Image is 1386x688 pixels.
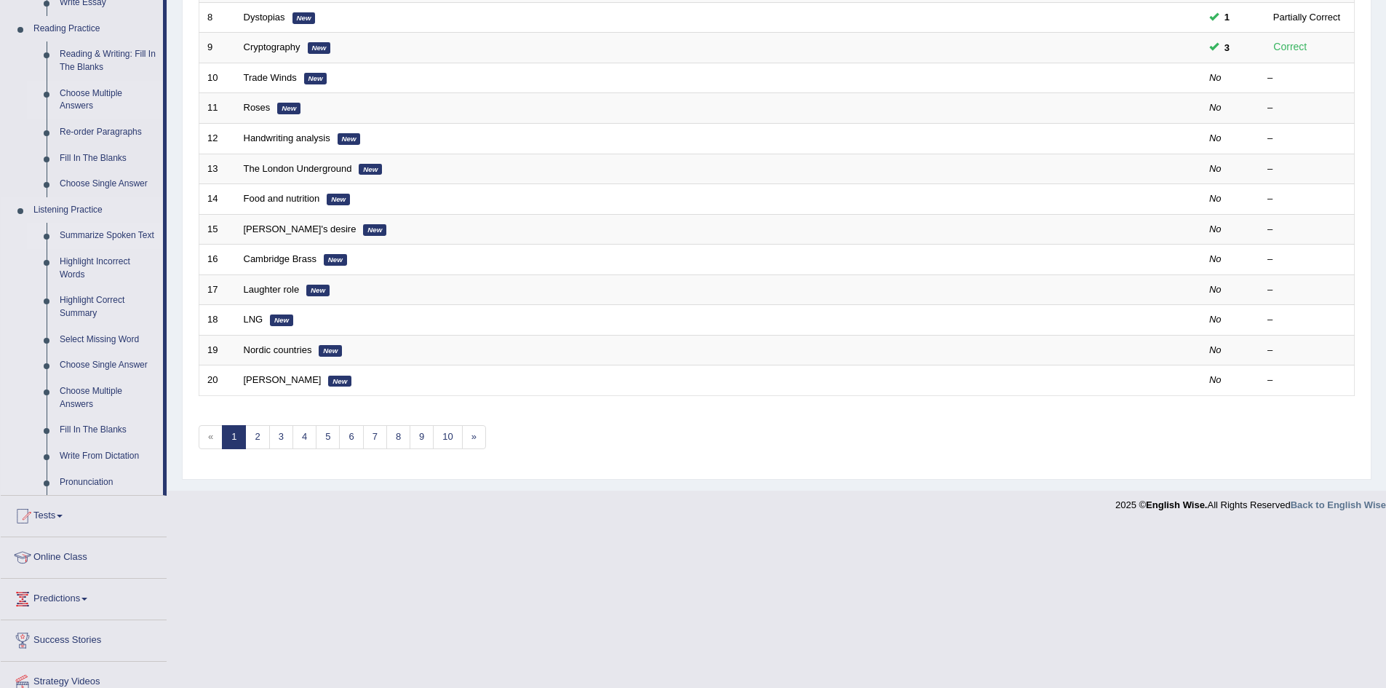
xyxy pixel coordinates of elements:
[53,288,163,326] a: Highlight Correct Summary
[53,171,163,197] a: Choose Single Answer
[1209,193,1222,204] em: No
[1209,314,1222,325] em: No
[53,146,163,172] a: Fill In The Blanks
[410,425,434,449] a: 9
[199,154,236,184] td: 13
[1267,373,1346,387] div: –
[1209,224,1222,234] em: No
[244,72,297,83] a: Trade Winds
[244,344,312,355] a: Nordic countries
[433,425,462,449] a: 10
[1267,9,1346,25] div: Partially Correct
[1219,40,1235,55] span: You can still take this question
[328,376,351,387] em: New
[27,197,163,224] a: Listening Practice
[292,12,316,24] em: New
[244,284,300,295] a: Laughter role
[222,425,246,449] a: 1
[199,305,236,336] td: 18
[244,224,357,234] a: [PERSON_NAME]'s desire
[244,102,271,113] a: Roses
[244,253,316,264] a: Cambridge Brass
[27,16,163,42] a: Reading Practice
[1209,374,1222,385] em: No
[277,103,300,114] em: New
[1267,344,1346,357] div: –
[363,425,387,449] a: 7
[1,579,167,615] a: Predictions
[53,379,163,417] a: Choose Multiple Answers
[1267,223,1346,237] div: –
[1267,253,1346,266] div: –
[53,223,163,249] a: Summarize Spoken Text
[1,620,167,657] a: Success Stories
[319,345,342,357] em: New
[338,133,361,145] em: New
[339,425,363,449] a: 6
[1267,192,1346,206] div: –
[1146,499,1207,510] strong: English Wise.
[1209,284,1222,295] em: No
[1209,72,1222,83] em: No
[244,12,285,23] a: Dystopias
[1209,253,1222,264] em: No
[53,81,163,119] a: Choose Multiple Answers
[363,224,386,236] em: New
[53,327,163,353] a: Select Missing Word
[308,42,331,54] em: New
[244,374,322,385] a: [PERSON_NAME]
[53,119,163,146] a: Re-order Paragraphs
[1219,9,1235,25] span: You can still take this question
[199,335,236,365] td: 19
[53,352,163,379] a: Choose Single Answer
[1267,132,1346,146] div: –
[1209,133,1222,143] em: No
[386,425,410,449] a: 8
[304,73,327,84] em: New
[199,274,236,305] td: 17
[1267,283,1346,297] div: –
[244,314,263,325] a: LNG
[244,163,352,174] a: The London Underground
[244,41,300,52] a: Cryptography
[324,254,347,266] em: New
[199,365,236,396] td: 20
[462,425,486,449] a: »
[199,93,236,124] td: 11
[1115,491,1386,512] div: 2025 © All Rights Reserved
[245,425,269,449] a: 2
[199,63,236,93] td: 10
[1209,344,1222,355] em: No
[1209,102,1222,113] em: No
[1,537,167,574] a: Online Class
[292,425,316,449] a: 4
[269,425,293,449] a: 3
[306,285,330,296] em: New
[199,214,236,245] td: 15
[1209,163,1222,174] em: No
[1267,101,1346,115] div: –
[244,133,330,143] a: Handwriting analysis
[53,443,163,470] a: Write From Dictation
[199,184,236,215] td: 14
[53,41,163,80] a: Reading & Writing: Fill In The Blanks
[270,315,293,326] em: New
[199,245,236,275] td: 16
[199,33,236,63] td: 9
[244,193,320,204] a: Food and nutrition
[1,496,167,532] a: Tests
[1267,71,1346,85] div: –
[199,123,236,154] td: 12
[1267,39,1313,55] div: Correct
[316,425,340,449] a: 5
[199,2,236,33] td: 8
[1267,313,1346,327] div: –
[327,194,350,205] em: New
[1267,162,1346,176] div: –
[53,249,163,288] a: Highlight Incorrect Words
[359,164,382,175] em: New
[1291,499,1386,510] a: Back to English Wise
[53,417,163,443] a: Fill In The Blanks
[53,470,163,496] a: Pronunciation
